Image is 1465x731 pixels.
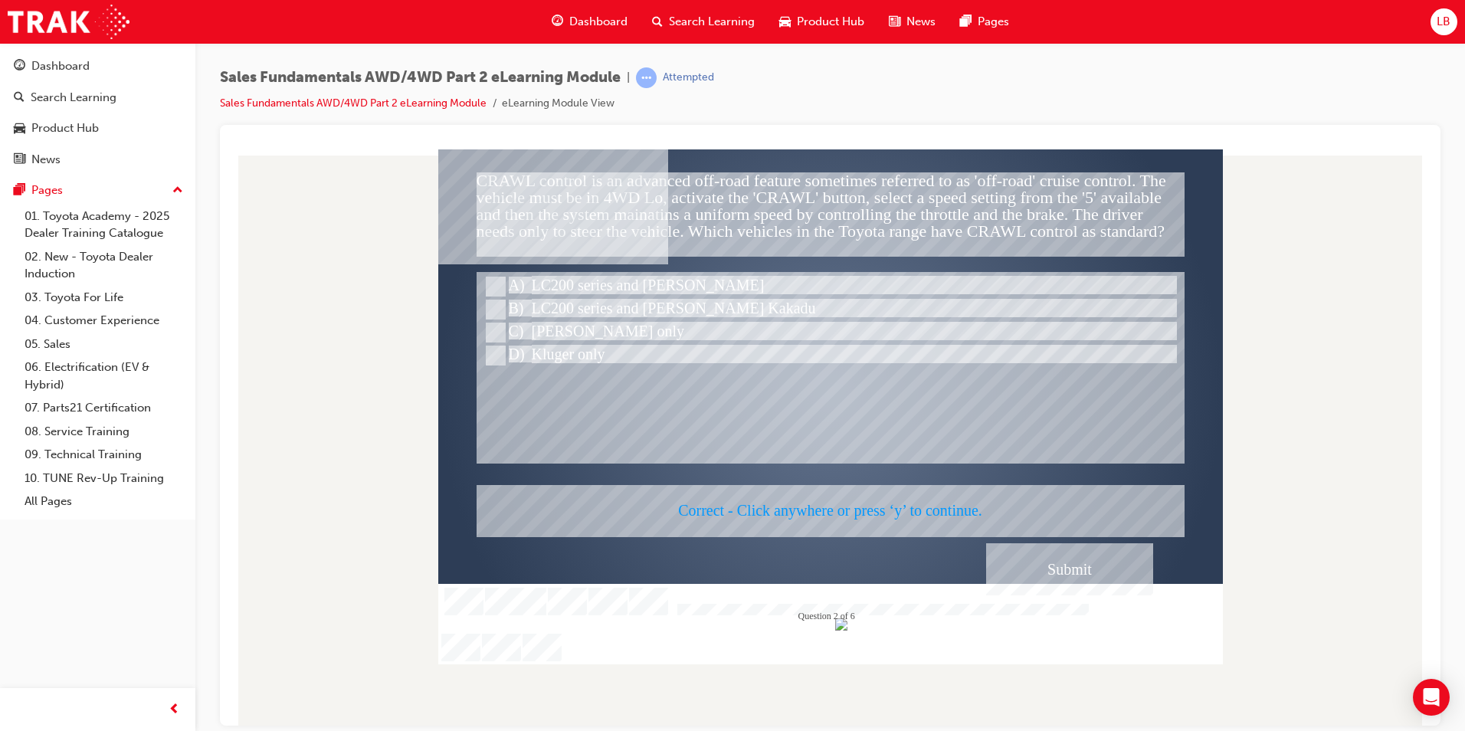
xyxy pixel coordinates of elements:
[640,6,767,38] a: search-iconSearch Learning
[767,6,877,38] a: car-iconProduct Hub
[6,146,189,174] a: News
[539,6,640,38] a: guage-iconDashboard
[978,13,1009,31] span: Pages
[18,490,189,513] a: All Pages
[169,700,180,720] span: prev-icon
[18,286,189,310] a: 03. Toyota For Life
[31,57,90,75] div: Dashboard
[18,356,189,396] a: 06. Electrification (EV & Hybrid)
[18,245,189,286] a: 02. New - Toyota Dealer Induction
[18,333,189,356] a: 05. Sales
[18,205,189,245] a: 01. Toyota Academy - 2025 Dealer Training Catalogue
[6,176,189,205] button: Pages
[31,151,61,169] div: News
[6,49,189,176] button: DashboardSearch LearningProduct HubNews
[797,13,864,31] span: Product Hub
[877,6,948,38] a: news-iconNews
[1413,679,1450,716] div: Open Intercom Messenger
[6,84,189,112] a: Search Learning
[14,122,25,136] span: car-icon
[18,443,189,467] a: 09. Technical Training
[18,420,189,444] a: 08. Service Training
[18,309,189,333] a: 04. Customer Experience
[948,6,1021,38] a: pages-iconPages
[552,12,563,31] span: guage-icon
[569,13,628,31] span: Dashboard
[779,12,791,31] span: car-icon
[6,114,189,143] a: Product Hub
[960,12,972,31] span: pages-icon
[1437,13,1450,31] span: LB
[636,67,657,88] span: learningRecordVerb_ATTEMPT-icon
[172,181,183,201] span: up-icon
[906,13,936,31] span: News
[663,70,714,85] div: Attempted
[6,52,189,80] a: Dashboard
[14,184,25,198] span: pages-icon
[669,13,755,31] span: Search Learning
[14,153,25,167] span: news-icon
[502,95,615,113] li: eLearning Module View
[220,97,487,110] a: Sales Fundamentals AWD/4WD Part 2 eLearning Module
[14,60,25,74] span: guage-icon
[1431,8,1457,35] button: LB
[220,69,621,87] span: Sales Fundamentals AWD/4WD Part 2 eLearning Module
[14,91,25,105] span: search-icon
[31,120,99,137] div: Product Hub
[889,12,900,31] span: news-icon
[18,467,189,490] a: 10. TUNE Rev-Up Training
[31,182,63,199] div: Pages
[652,12,663,31] span: search-icon
[18,396,189,420] a: 07. Parts21 Certification
[8,5,129,39] img: Trak
[627,69,630,87] span: |
[31,89,116,107] div: Search Learning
